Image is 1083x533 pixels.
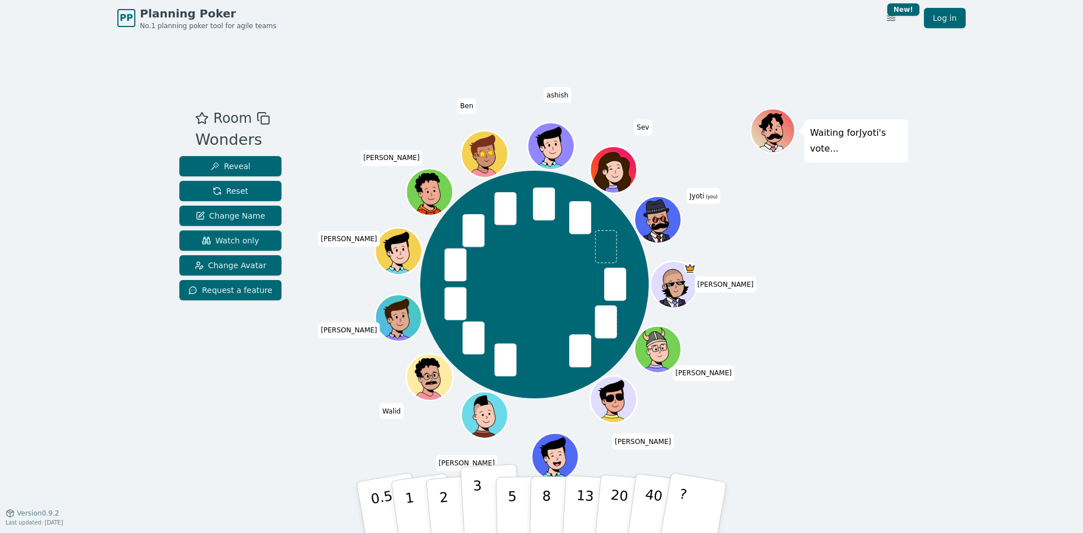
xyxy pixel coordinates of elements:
span: Click to change your name [673,365,735,381]
a: PPPlanning PokerNo.1 planning poker tool for agile teams [117,6,276,30]
span: Jay is the host [684,263,696,274]
span: Click to change your name [457,98,476,114]
span: Change Name [196,210,265,221]
span: Reset [213,185,248,197]
div: New! [887,3,919,16]
span: Click to change your name [694,277,756,292]
span: Version 0.9.2 [17,509,59,518]
span: Click to change your name [436,455,498,471]
button: Change Avatar [179,255,281,276]
span: Click to change your name [544,87,571,103]
a: Log in [924,8,966,28]
span: (you) [705,194,718,199]
button: Request a feature [179,280,281,300]
span: Last updated: [DATE] [6,519,63,526]
button: Reveal [179,156,281,176]
span: Watch only [202,235,259,246]
span: Planning Poker [140,6,276,21]
div: Wonders [195,128,270,152]
button: Version0.9.2 [6,509,59,518]
span: Room [213,108,252,128]
button: Change Name [179,206,281,226]
p: Waiting for Jyoti 's vote... [810,125,902,157]
span: Click to change your name [318,231,380,247]
button: Reset [179,181,281,201]
button: New! [881,8,901,28]
span: Request a feature [188,285,272,296]
button: Add as favourite [195,108,209,128]
span: Change Avatar [195,260,267,271]
span: Click to change your name [687,188,721,204]
span: Click to change your name [380,403,404,419]
span: Click to change your name [318,322,380,338]
span: PP [120,11,133,25]
span: Click to change your name [612,434,674,450]
button: Watch only [179,230,281,251]
span: Click to change your name [634,119,652,135]
span: Reveal [210,161,250,172]
button: Click to change your avatar [636,198,680,242]
span: No.1 planning poker tool for agile teams [140,21,276,30]
span: Click to change your name [360,150,422,166]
